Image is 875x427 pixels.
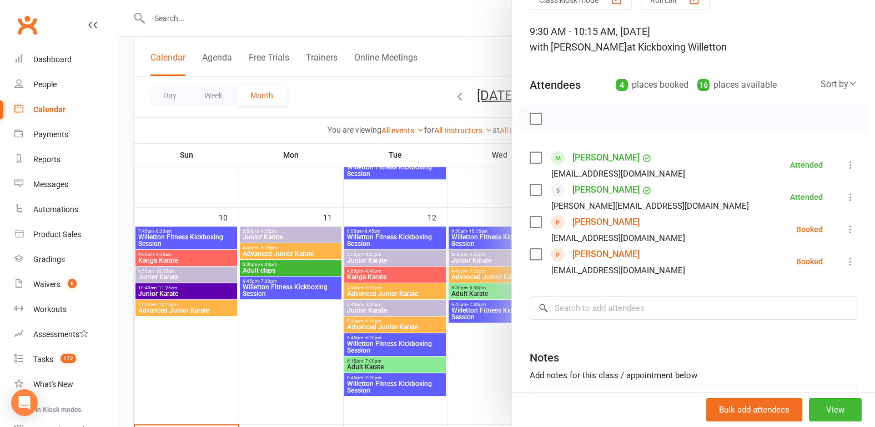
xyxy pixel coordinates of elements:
div: places available [697,77,777,93]
a: Calendar [14,97,117,122]
a: Assessments [14,322,117,347]
a: [PERSON_NAME] [572,149,640,167]
div: Tasks [33,355,53,364]
div: What's New [33,380,73,389]
div: Calendar [33,105,66,114]
div: Gradings [33,255,65,264]
div: 9:30 AM - 10:15 AM, [DATE] [530,24,857,55]
a: [PERSON_NAME] [572,245,640,263]
span: at Kickboxing Willetton [627,41,727,53]
div: Attended [790,193,823,201]
span: 6 [68,279,77,288]
a: Gradings [14,247,117,272]
a: Reports [14,147,117,172]
a: Tasks 172 [14,347,117,372]
div: [EMAIL_ADDRESS][DOMAIN_NAME] [551,231,685,245]
a: [PERSON_NAME] [572,181,640,199]
div: Attended [790,161,823,169]
a: Workouts [14,297,117,322]
div: Reports [33,155,61,164]
div: Assessments [33,330,88,339]
div: 4 [616,79,628,91]
a: What's New [14,372,117,397]
div: Dashboard [33,55,72,64]
div: Open Intercom Messenger [11,389,38,416]
a: Dashboard [14,47,117,72]
a: Clubworx [13,11,41,39]
span: 172 [61,354,76,363]
div: Automations [33,205,78,214]
div: Booked [796,225,823,233]
a: Waivers 6 [14,272,117,297]
button: View [809,398,862,421]
div: Attendees [530,77,581,93]
a: [PERSON_NAME] [572,213,640,231]
div: Booked [796,258,823,265]
a: People [14,72,117,97]
button: Bulk add attendees [706,398,802,421]
span: with [PERSON_NAME] [530,41,627,53]
div: Workouts [33,305,67,314]
div: [PERSON_NAME][EMAIL_ADDRESS][DOMAIN_NAME] [551,199,749,213]
div: People [33,80,57,89]
div: Waivers [33,280,61,289]
input: Search to add attendees [530,297,857,320]
div: 16 [697,79,710,91]
div: Messages [33,180,68,189]
a: Product Sales [14,222,117,247]
div: Add notes for this class / appointment below [530,369,857,382]
div: Product Sales [33,230,81,239]
div: [EMAIL_ADDRESS][DOMAIN_NAME] [551,263,685,278]
a: Automations [14,197,117,222]
a: Messages [14,172,117,197]
div: Payments [33,130,68,139]
div: Sort by [821,77,857,92]
div: [EMAIL_ADDRESS][DOMAIN_NAME] [551,167,685,181]
div: places booked [616,77,688,93]
div: Notes [530,350,559,365]
a: Payments [14,122,117,147]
